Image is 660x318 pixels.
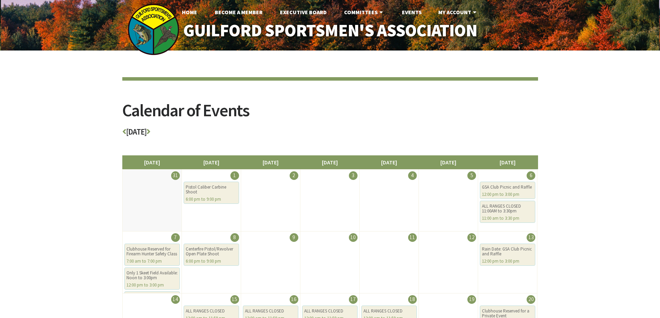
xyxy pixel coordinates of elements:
div: 15 [230,295,239,304]
a: Executive Board [274,5,332,19]
a: Committees [338,5,390,19]
div: 1 [230,171,239,180]
li: [DATE] [241,155,300,169]
div: 31 [171,171,180,180]
a: My Account [433,5,484,19]
div: 17 [349,295,358,304]
li: [DATE] [182,155,241,169]
div: 8 [230,233,239,242]
div: 3 [349,171,358,180]
div: Rain Date: GSA Club Picnic and Raffle [482,247,533,256]
h2: Calendar of Events [122,102,538,128]
div: 19 [467,295,476,304]
a: Events [396,5,427,19]
a: Home [176,5,203,19]
div: 16 [290,295,298,304]
div: 4 [408,171,417,180]
div: 18 [408,295,417,304]
div: Clubhouse Reserved for Firearm Hunter Safety Class [126,247,178,256]
li: [DATE] [419,155,478,169]
div: Pistol Caliber Carbine Shoot [186,185,237,194]
div: 12:00 pm to 3:00 pm [482,192,533,197]
div: 11 [408,233,417,242]
div: 7:00 am to 7:00 pm [126,259,178,264]
div: 6:00 pm to 9:00 pm [186,259,237,264]
div: 2 [290,171,298,180]
div: 9 [290,233,298,242]
div: 14 [171,295,180,304]
h3: [DATE] [122,128,538,140]
div: 6:00 pm to 9:00 pm [186,197,237,202]
div: 5 [467,171,476,180]
img: logo_sm.png [127,3,179,55]
div: ALL RANGES CLOSED [363,309,415,314]
div: 13 [527,233,535,242]
li: [DATE] [300,155,360,169]
div: 12:00 pm to 3:00 pm [126,283,178,288]
div: Only 1 Skeet Field Available: Noon to 3:00pm [126,271,178,280]
div: 11:00 am to 3:30 pm [482,216,533,221]
div: 12:00 pm to 3:00 pm [482,259,533,264]
a: Guilford Sportsmen's Association [168,16,492,45]
div: ALL RANGES CLOSED [245,309,296,314]
div: 6 [527,171,535,180]
div: Centerfire Pistol/Revolver Open Plate Shoot [186,247,237,256]
div: ALL RANGES CLOSED 11:00AM to 3:30pm [482,204,533,213]
div: 20 [527,295,535,304]
li: [DATE] [359,155,419,169]
div: GSA Club Picnic and Raffle [482,185,533,190]
div: 10 [349,233,358,242]
div: ALL RANGES CLOSED [186,309,237,314]
div: ALL RANGES CLOSED [304,309,355,314]
li: [DATE] [122,155,182,169]
div: 7 [171,233,180,242]
div: 12 [467,233,476,242]
li: [DATE] [478,155,537,169]
a: Become A Member [209,5,268,19]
